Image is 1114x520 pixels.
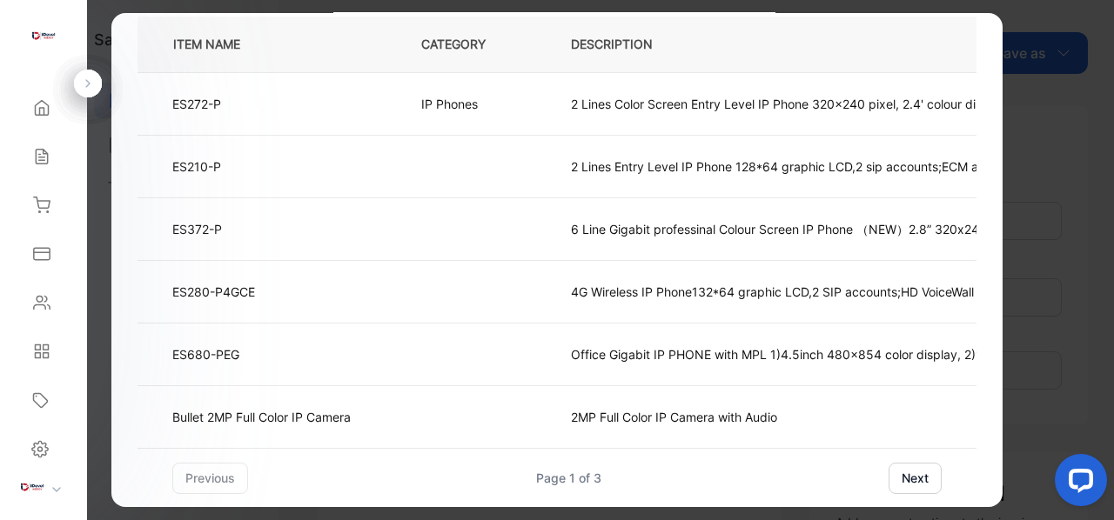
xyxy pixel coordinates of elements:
[421,94,478,112] p: IP Phones
[28,45,42,59] img: website_grey.svg
[421,35,513,53] p: CATEGORY
[66,103,156,114] div: Domain Overview
[571,35,681,53] p: DESCRIPTION
[172,462,248,493] button: previous
[1041,447,1114,520] iframe: LiveChat chat widget
[889,462,942,493] button: next
[166,35,268,53] p: ITEM NAME
[172,282,255,300] p: ES280-P4GCE
[172,407,351,425] p: Bullet 2MP Full Color IP Camera
[172,94,251,112] p: ES272-P
[192,103,293,114] div: Keywords by Traffic
[47,101,61,115] img: tab_domain_overview_orange.svg
[536,469,601,487] div: Page 1 of 3
[571,407,1017,425] p: 2MP Full Color IP Camera with Audio
[172,157,251,175] p: ES210-P
[45,45,191,59] div: Domain: [DOMAIN_NAME]
[19,474,45,500] img: profile
[172,344,251,363] p: ES680-PEG
[172,219,251,237] p: ES372-P
[30,23,57,49] img: logo
[173,101,187,115] img: tab_keywords_by_traffic_grey.svg
[49,28,85,42] div: v 4.0.25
